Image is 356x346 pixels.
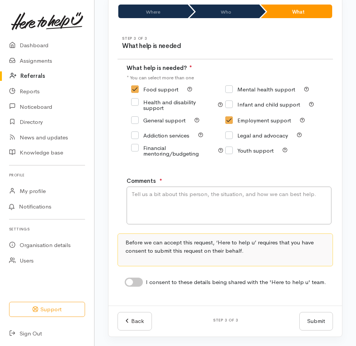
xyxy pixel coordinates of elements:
[118,5,188,18] li: Where
[131,133,189,138] label: Addiction services
[159,177,162,182] sup: ●
[225,102,300,107] label: Infant and child support
[225,86,295,92] label: Mental health support
[118,312,152,331] a: Back
[9,224,85,234] h6: Settings
[9,302,85,317] button: Support
[127,74,194,81] small: * You can select more than one
[225,133,288,138] label: Legal and advocacy
[299,312,333,331] button: Submit
[127,64,192,73] label: What help is needed?
[131,117,186,123] label: General support
[189,64,192,71] span: At least 1 option is required
[131,145,210,156] label: Financial mentoring/budgeting
[9,170,85,180] h6: Profile
[189,63,192,69] sup: ●
[131,86,178,92] label: Food support
[125,238,325,255] p: Before we can accept this request, ‘Here to help u’ requires that you have consent to submit this...
[122,43,300,50] h3: What help is needed
[225,117,291,123] label: Employment support
[189,5,259,18] li: Who
[122,36,300,40] h6: Step 3 of 3
[146,278,326,287] label: I consent to these details being shared with the 'Here to help u' team.
[127,177,156,185] label: Comments
[225,148,274,153] label: Youth support
[161,318,290,322] h6: Step 3 of 3
[261,5,332,18] li: What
